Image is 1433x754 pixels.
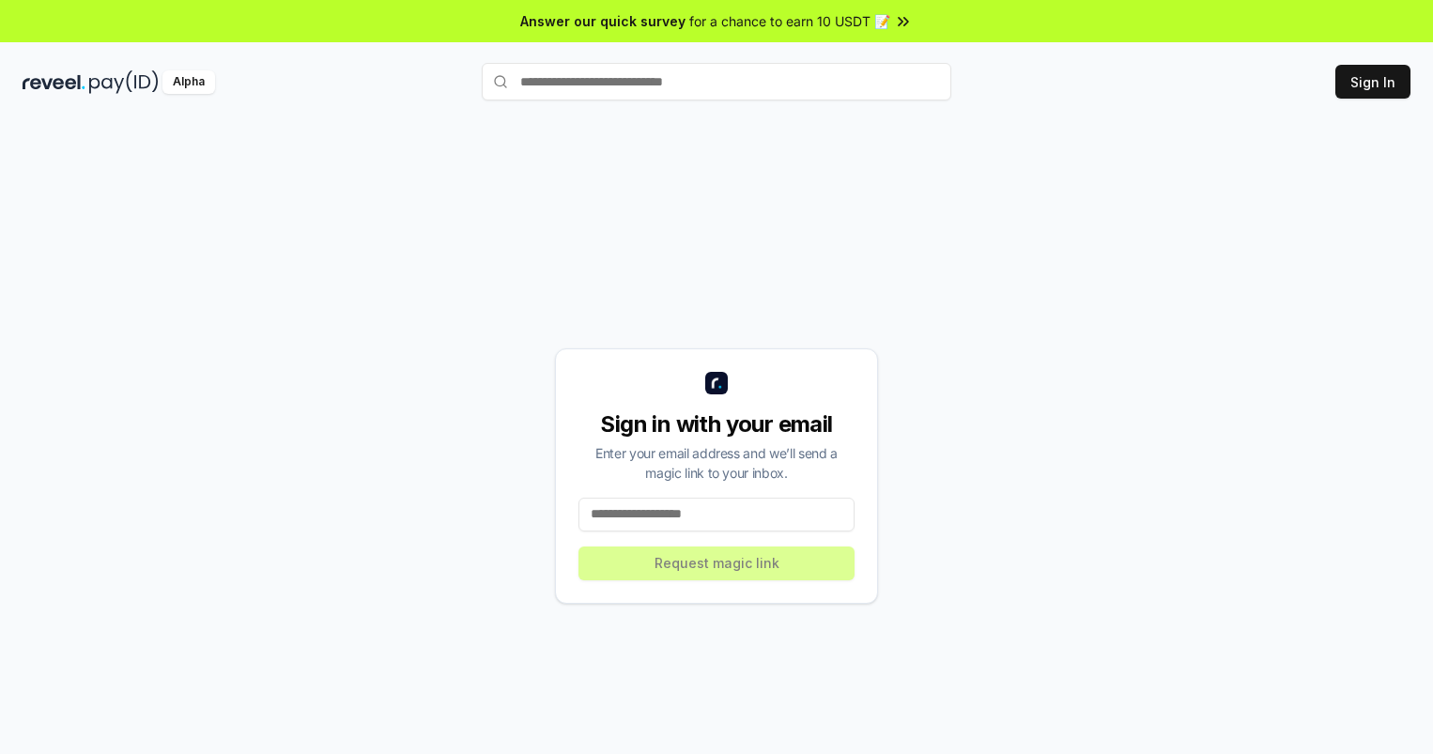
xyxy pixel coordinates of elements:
button: Sign In [1335,65,1410,99]
span: for a chance to earn 10 USDT 📝 [689,11,890,31]
div: Alpha [162,70,215,94]
img: pay_id [89,70,159,94]
img: logo_small [705,372,728,394]
span: Answer our quick survey [520,11,686,31]
div: Sign in with your email [578,409,855,439]
img: reveel_dark [23,70,85,94]
div: Enter your email address and we’ll send a magic link to your inbox. [578,443,855,483]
